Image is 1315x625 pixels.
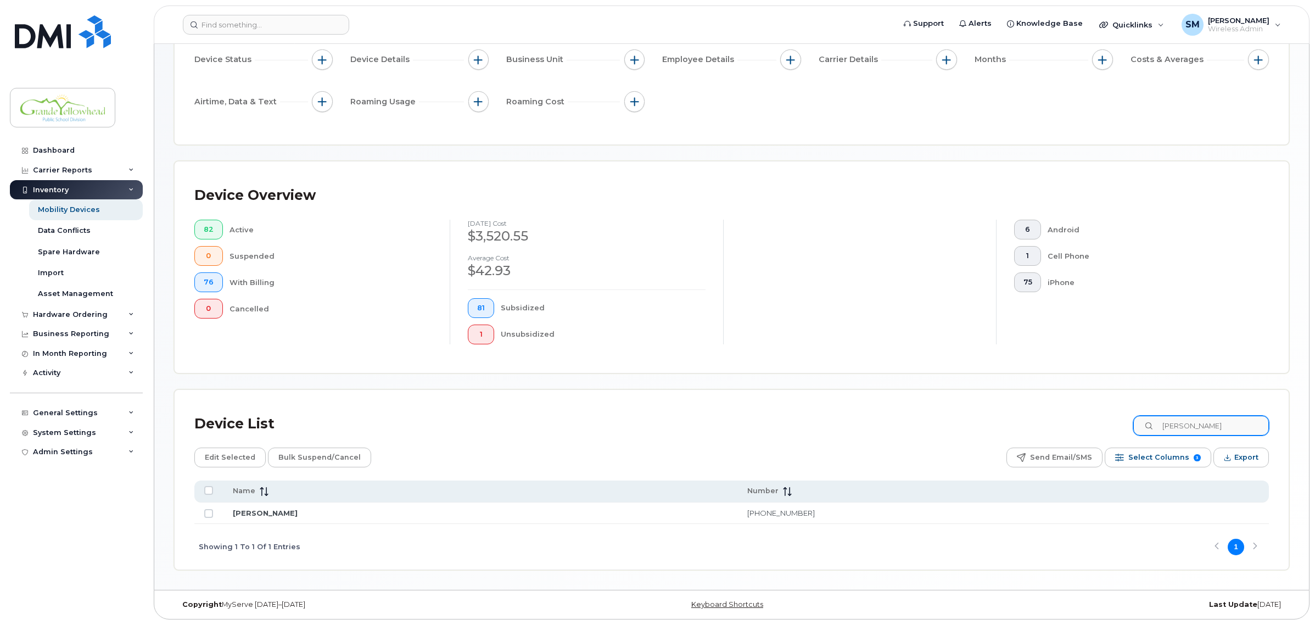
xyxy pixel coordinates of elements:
span: Business Unit [506,54,567,65]
a: Alerts [952,13,999,35]
div: MyServe [DATE]–[DATE] [174,600,546,609]
span: Employee Details [662,54,737,65]
span: 6 [1023,225,1032,234]
button: 76 [194,272,223,292]
div: Device List [194,410,275,438]
span: Device Details [350,54,413,65]
button: 0 [194,299,223,319]
a: [PERSON_NAME] [233,509,298,517]
span: Roaming Usage [350,96,419,108]
input: Search Device List ... [1133,416,1269,436]
button: 0 [194,246,223,266]
a: Keyboard Shortcuts [691,600,763,609]
div: Subsidized [501,298,706,318]
a: Knowledge Base [999,13,1090,35]
a: Support [896,13,952,35]
button: Page 1 [1228,539,1244,555]
button: 82 [194,220,223,239]
h4: Average cost [468,254,705,261]
button: 6 [1014,220,1042,239]
span: Knowledge Base [1016,18,1083,29]
div: With Billing [230,272,433,292]
span: Support [913,18,944,29]
span: Costs & Averages [1131,54,1207,65]
span: Select Columns [1128,449,1189,466]
button: Send Email/SMS [1006,448,1103,467]
div: $3,520.55 [468,227,705,245]
span: 81 [477,304,485,312]
button: 1 [468,325,494,344]
span: Edit Selected [205,449,255,466]
button: Edit Selected [194,448,266,467]
div: Cancelled [230,299,433,319]
span: Quicklinks [1112,20,1152,29]
div: Android [1048,220,1251,239]
span: 1 [1023,252,1032,260]
span: 0 [204,304,214,313]
strong: Copyright [182,600,222,609]
span: 0 [204,252,214,260]
div: Quicklinks [1092,14,1172,36]
span: Airtime, Data & Text [194,96,280,108]
span: 1 [477,330,485,339]
div: Active [230,220,433,239]
span: Number [747,486,779,496]
button: Export [1213,448,1269,467]
button: 81 [468,298,494,318]
span: 76 [204,278,214,287]
span: Name [233,486,255,496]
span: Months [975,54,1009,65]
div: Device Overview [194,181,316,210]
strong: Last Update [1209,600,1257,609]
span: 3 [1194,454,1201,461]
span: Export [1234,449,1258,466]
span: Wireless Admin [1208,25,1269,34]
span: SM [1185,18,1200,31]
button: 1 [1014,246,1042,266]
input: Find something... [183,15,349,35]
div: iPhone [1048,272,1251,292]
button: Select Columns 3 [1105,448,1211,467]
div: [DATE] [917,600,1289,609]
a: [PHONE_NUMBER] [747,509,815,517]
button: 75 [1014,272,1042,292]
span: Device Status [194,54,255,65]
h4: [DATE] cost [468,220,705,227]
span: Roaming Cost [506,96,568,108]
span: Bulk Suspend/Cancel [278,449,361,466]
div: Suspended [230,246,433,266]
span: 82 [204,225,214,234]
span: Alerts [969,18,992,29]
span: [PERSON_NAME] [1208,16,1269,25]
span: Send Email/SMS [1030,449,1092,466]
div: Unsubsidized [501,325,706,344]
div: Steven Mercer [1174,14,1289,36]
div: $42.93 [468,261,705,280]
button: Bulk Suspend/Cancel [268,448,371,467]
span: 75 [1023,278,1032,287]
span: Showing 1 To 1 Of 1 Entries [199,539,300,555]
span: Carrier Details [819,54,881,65]
div: Cell Phone [1048,246,1251,266]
